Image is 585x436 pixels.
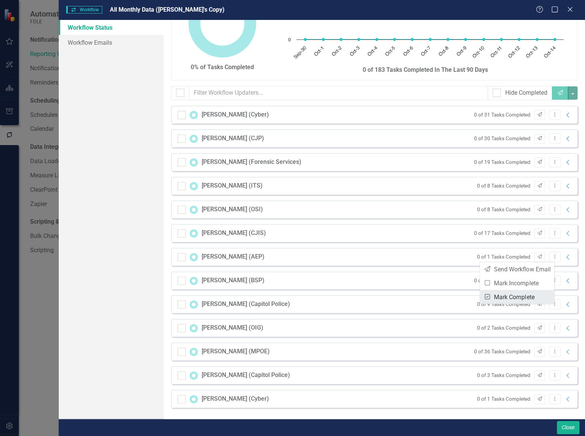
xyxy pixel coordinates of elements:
a: Workflow Emails [59,35,164,50]
small: 0 of 2 Tasks Completed [477,324,530,332]
text: 0 [288,38,291,42]
text: Oct-9 [456,45,467,57]
small: 0 of 19 Tasks Completed [474,159,530,166]
div: [PERSON_NAME] (MPOE) [202,347,270,356]
input: Filter Workflow Updaters... [189,86,488,100]
div: [PERSON_NAME] (BSP) [202,276,264,285]
a: Mark Complete [480,290,554,304]
strong: 0% of Tasks Completed [191,64,254,71]
path: Oct-7, 0. Tasks Completed. [428,38,432,41]
div: [PERSON_NAME] (Capitol Police) [202,371,290,380]
small: 0 of 36 Tasks Completed [474,348,530,355]
small: 0 of 8 Tasks Completed [477,206,530,213]
text: Oct-13 [525,45,539,59]
div: [PERSON_NAME] (Cyber) [202,395,269,403]
div: [PERSON_NAME] (Forensic Services) [202,158,301,167]
strong: 0 of 183 Tasks Completed In The Last 90 Days [362,66,488,73]
text: Oct-12 [507,45,521,59]
text: Oct-6 [402,45,414,57]
span: All Monthly Data ([PERSON_NAME]'s Copy) [110,6,225,13]
small: 0 of 18 Tasks Completed [474,277,530,284]
text: Oct-14 [543,45,556,59]
text: Oct-1 [313,45,325,57]
a: Workflow Status [59,20,164,35]
div: [PERSON_NAME] (OSI) [202,205,263,214]
path: Oct-5, 0. Tasks Completed. [393,38,396,41]
a: Mark Incomplete [480,276,554,290]
text: Oct-10 [472,45,485,59]
div: [PERSON_NAME] (AEP) [202,253,264,261]
text: Oct-4 [367,45,378,57]
path: Oct-11, 0. Tasks Completed. [500,38,503,41]
text: Oct-2 [331,45,343,57]
path: Oct-1, 0. Tasks Completed. [322,38,325,41]
path: Oct-13, 0. Tasks Completed. [535,38,538,41]
div: [PERSON_NAME] (CJP) [202,134,264,143]
path: Oct-6, 0. Tasks Completed. [410,38,413,41]
text: Oct-8 [438,45,450,57]
small: 0 of 1 Tasks Completed [477,253,530,260]
path: Oct-9, 0. Tasks Completed. [464,38,467,41]
span: Workflow [66,6,102,14]
path: Oct-3, 0. Tasks Completed. [357,38,360,41]
path: Sep-30, 0. Tasks Completed. [304,38,307,41]
button: Close [557,421,579,434]
path: Oct-2, 0. Tasks Completed. [339,38,342,41]
small: 0 of 31 Tasks Completed [474,111,530,118]
small: 0 of 1 Tasks Completed [477,395,530,403]
path: Oct-4, 0. Tasks Completed. [375,38,378,41]
text: Oct-5 [384,45,396,57]
path: Oct-12, 0. Tasks Completed. [517,38,520,41]
small: 0 of 8 Tasks Completed [477,182,530,189]
div: [PERSON_NAME] (Cyber) [202,111,269,119]
text: Oct-3 [349,45,360,57]
text: Sep-30 [293,45,307,60]
path: Oct-14, 0. Tasks Completed. [553,38,556,41]
small: 0 of 3 Tasks Completed [477,372,530,379]
div: [PERSON_NAME] (ITS) [202,182,263,190]
path: Oct-10, 0. Tasks Completed. [482,38,485,41]
small: 0 of 17 Tasks Completed [474,230,530,237]
small: 0 of 30 Tasks Completed [474,135,530,142]
div: [PERSON_NAME] (Capitol Police) [202,300,290,309]
div: [PERSON_NAME] (OIG) [202,324,263,332]
div: Hide Completed [505,89,547,97]
text: Oct-11 [490,45,503,59]
text: Oct-7 [420,45,432,57]
a: Send Workflow Email [480,262,554,276]
small: 0 of 9 Tasks Completed [477,301,530,308]
path: Oct-8, 0. Tasks Completed. [446,38,449,41]
div: [PERSON_NAME] (CJIS) [202,229,266,238]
